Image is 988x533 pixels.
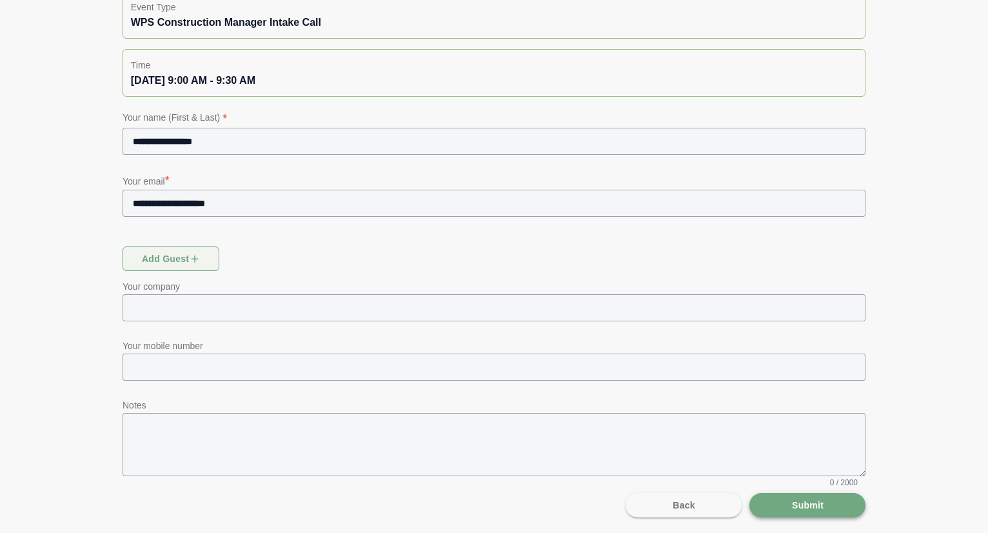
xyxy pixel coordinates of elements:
[123,397,865,413] p: Notes
[123,110,865,128] p: Your name (First & Last)
[791,493,824,518] span: Submit
[626,493,742,518] button: Back
[131,15,857,30] div: WPS Construction Manager Intake Call
[672,493,695,518] span: Back
[749,493,865,518] button: Submit
[123,246,219,271] button: Add guest
[123,172,865,190] p: Your email
[830,478,858,488] span: 0 / 2000
[123,338,865,354] p: Your mobile number
[123,279,865,294] p: Your company
[141,246,201,271] span: Add guest
[131,73,857,88] div: [DATE] 9:00 AM - 9:30 AM
[131,57,857,73] p: Time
